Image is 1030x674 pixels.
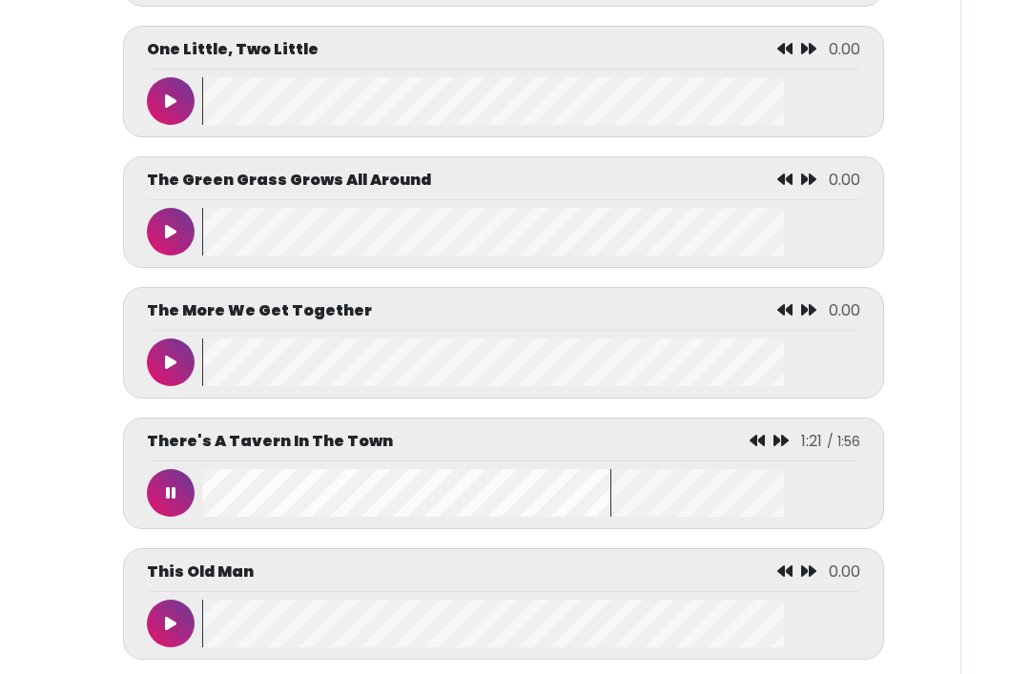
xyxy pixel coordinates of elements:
span: 1:21 [801,430,822,452]
p: One Little, Two Little [147,38,319,61]
span: 0.00 [829,38,860,60]
span: 0.00 [829,299,860,321]
p: The More We Get Together [147,299,372,322]
p: This Old Man [147,561,254,583]
span: / 1:56 [827,432,860,451]
p: There's A Tavern In The Town [147,430,393,453]
span: 0.00 [829,169,860,191]
span: 0.00 [829,561,860,582]
p: The Green Grass Grows All Around [147,169,431,192]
